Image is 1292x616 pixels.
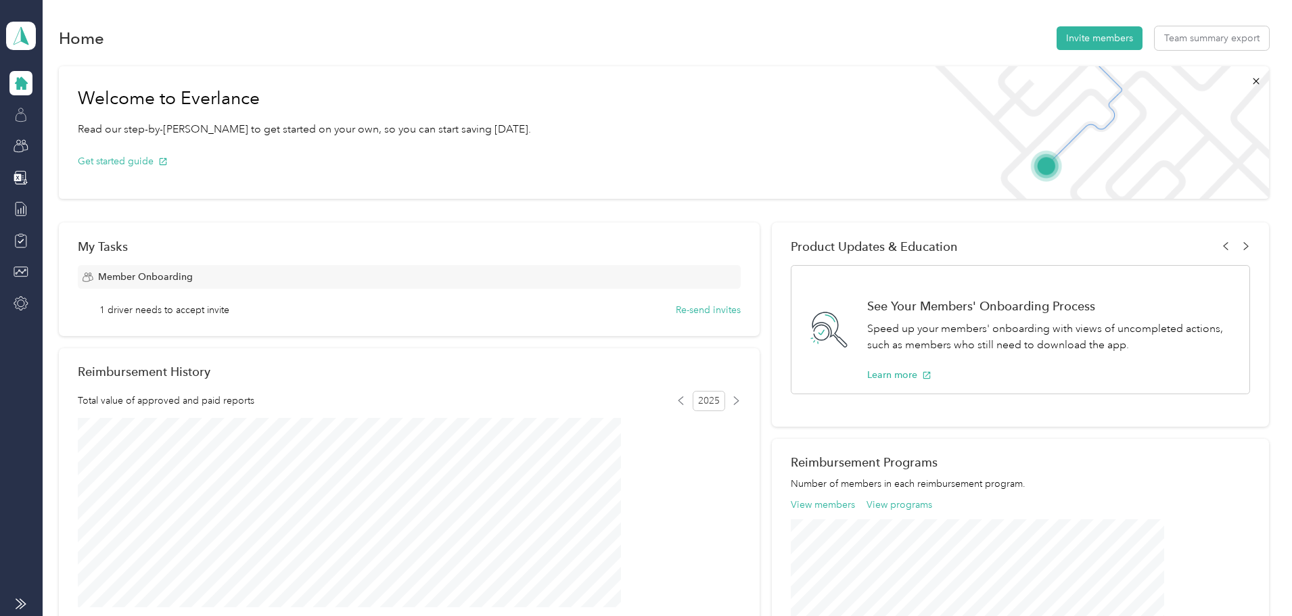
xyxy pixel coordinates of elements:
span: Member Onboarding [98,270,193,284]
button: Invite members [1057,26,1143,50]
h1: Welcome to Everlance [78,88,531,110]
button: Team summary export [1155,26,1269,50]
p: Read our step-by-[PERSON_NAME] to get started on your own, so you can start saving [DATE]. [78,121,531,138]
span: 2025 [693,391,725,411]
img: Welcome to everlance [921,66,1268,199]
h2: Reimbursement Programs [791,455,1250,469]
h2: Reimbursement History [78,364,210,379]
h1: See Your Members' Onboarding Process [867,299,1235,313]
span: Total value of approved and paid reports [78,394,254,408]
span: 1 driver needs to accept invite [99,303,229,317]
button: View members [791,498,855,512]
p: Speed up your members' onboarding with views of uncompleted actions, such as members who still ne... [867,321,1235,354]
button: Learn more [867,368,931,382]
button: Get started guide [78,154,168,168]
p: Number of members in each reimbursement program. [791,477,1250,491]
h1: Home [59,31,104,45]
button: Re-send invites [676,303,741,317]
div: My Tasks [78,239,741,254]
button: View programs [867,498,932,512]
iframe: Everlance-gr Chat Button Frame [1216,540,1292,616]
span: Product Updates & Education [791,239,958,254]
